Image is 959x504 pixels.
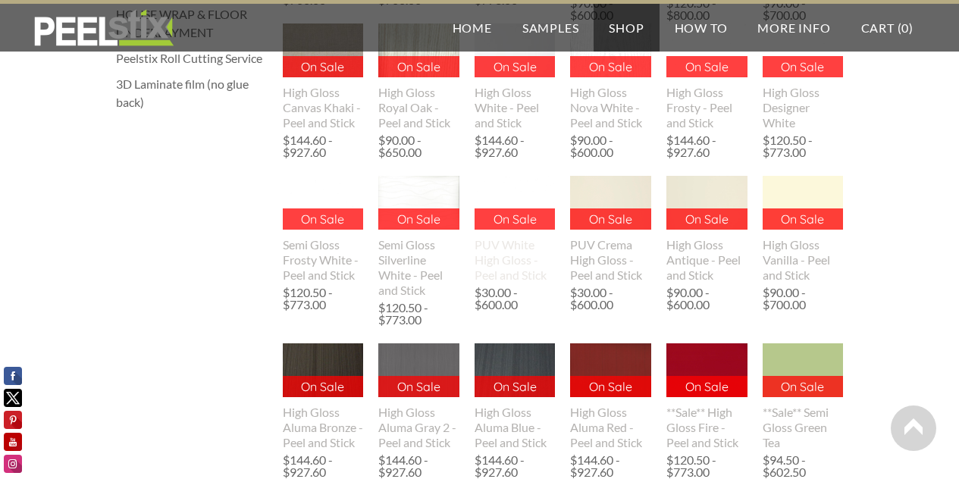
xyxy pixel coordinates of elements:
a: On Sale PUV Crema High Gloss - Peel and Stick [570,176,651,282]
div: $30.00 - $600.00 [570,286,651,311]
img: s832171791223022656_p897_i3_w500.jpeg [763,330,844,412]
img: s832171791223022656_p706_i1_w390.jpeg [570,175,651,230]
p: On Sale [475,376,556,397]
img: s832171791223022656_p548_i1_w400.jpeg [283,176,364,230]
a: On Sale High Gloss Canvas Khaki - Peel and Stick [283,23,364,130]
a: On Sale PUV White High Gloss - Peel and Stick [475,176,556,282]
img: s832171791223022656_p493_i1_w250.jpeg [283,343,364,397]
div: $144.60 - $927.60 [378,454,459,478]
a: Shop [594,4,659,52]
p: On Sale [283,56,364,77]
div: High Gloss Aluma Blue - Peel and Stick [475,405,556,450]
div: $144.60 - $927.60 [570,454,651,478]
div: $144.60 - $927.60 [283,134,364,158]
a: On Sale Semi Gloss Frosty White - Peel and Stick [283,176,364,282]
div: **Sale** High Gloss Fire - Peel and Stick [666,405,747,450]
a: On Sale **Sale** Semi Gloss Green Tea [763,343,844,449]
div: $144.60 - $927.60 [283,454,364,478]
a: More Info [742,4,845,52]
a: How To [660,4,743,52]
div: $144.60 - $927.60 [475,454,556,478]
div: High Gloss Royal Oak - Peel and Stick [378,85,459,130]
div: $144.60 - $927.60 [475,134,556,158]
a: On Sale High Gloss White - Peel and Stick [475,23,556,130]
a: 3D Laminate film (no glue back) [116,75,268,111]
p: On Sale [763,208,844,230]
img: s832171791223022656_p551_i2_w2048.jpeg [378,176,459,230]
div: $90.00 - $700.00 [763,286,844,311]
a: On Sale High Gloss Aluma Blue - Peel and Stick [475,343,556,449]
img: s832171791223022656_p979_i1_w2048.jpeg [763,176,844,230]
a: Samples [507,4,594,52]
p: On Sale [763,376,844,397]
div: Semi Gloss Silverline White - Peel and Stick [378,237,459,298]
p: On Sale [475,208,556,230]
div: High Gloss Aluma Gray 2 - Peel and Stick [378,405,459,450]
div: $120.50 - $773.00 [378,302,459,326]
p: On Sale [283,376,364,397]
div: High Gloss Nova White - Peel and Stick [570,85,651,130]
p: On Sale [378,208,459,230]
div: High Gloss Aluma Bronze - Peel and Stick [283,405,364,450]
p: On Sale [666,376,747,397]
img: s832171791223022656_p494_i2_w1700.jpeg [378,318,459,423]
div: High Gloss Canvas Khaki - Peel and Stick [283,85,364,130]
span: 0 [901,20,909,35]
p: On Sale [763,56,844,77]
div: **Sale** Semi Gloss Green Tea [763,405,844,450]
a: On Sale Semi Gloss Silverline White - Peel and Stick [378,176,459,297]
a: On Sale High Gloss Nova White - Peel and Stick [570,23,651,130]
img: s832171791223022656_p500_i1_w400.jpeg [666,343,747,397]
div: $90.00 - $600.00 [570,134,651,158]
p: On Sale [283,208,364,230]
p: On Sale [570,56,651,77]
a: On Sale High Gloss Aluma Gray 2 - Peel and Stick [378,343,459,449]
a: On Sale **Sale** High Gloss Fire - Peel and Stick [666,343,747,449]
p: On Sale [475,56,556,77]
p: On Sale [570,208,651,230]
a: On Sale High Gloss Royal Oak - Peel and Stick [378,23,459,130]
a: On Sale High Gloss Frosty - Peel and Stick [666,23,747,130]
a: On Sale High Gloss Aluma Bronze - Peel and Stick [283,343,364,449]
div: $120.50 - $773.00 [763,134,844,158]
div: PUV White High Gloss - Peel and Stick [475,237,556,283]
a: Home [437,4,507,52]
img: s832171791223022656_p492_i1_w250.jpeg [475,343,556,397]
img: s832171791223022656_p975_i1_w2048.jpeg [666,175,747,230]
div: $120.50 - $773.00 [666,454,747,478]
div: High Gloss Antique - Peel and Stick [666,237,747,283]
a: On Sale High Gloss Vanilla - Peel and Stick [763,176,844,282]
a: Peelstix Roll Cutting Service [116,49,268,67]
div: PUV Crema High Gloss - Peel and Stick [570,237,651,283]
div: $120.50 - $773.00 [283,286,364,311]
p: On Sale [666,56,747,77]
a: On Sale High Gloss Aluma Red - Peel and Stick [570,343,651,449]
img: s832171791223022656_p495_i2_w432.jpeg [570,343,651,397]
img: s832171791223022656_p540_i1_w400.jpeg [475,176,556,230]
div: High Gloss Vanilla - Peel and Stick [763,237,844,283]
div: High Gloss Aluma Red - Peel and Stick [570,405,651,450]
div: High Gloss Designer White [763,85,844,130]
p: On Sale [378,56,459,77]
a: On Sale High Gloss Antique - Peel and Stick [666,176,747,282]
div: $90.00 - $650.00 [378,134,459,158]
div: $90.00 - $600.00 [666,286,747,311]
div: $144.60 - $927.60 [666,134,747,158]
div: Semi Gloss Frosty White - Peel and Stick [283,237,364,283]
a: On Sale High Gloss Designer White [763,23,844,130]
div: High Gloss White - Peel and Stick [475,85,556,130]
p: On Sale [378,376,459,397]
div: $30.00 - $600.00 [475,286,556,311]
a: Cart (0) [846,4,929,52]
p: On Sale [570,376,651,397]
img: REFACE SUPPLIES [30,9,177,47]
p: On Sale [666,208,747,230]
div: High Gloss Frosty - Peel and Stick [666,85,747,130]
div: $94.50 - $602.50 [763,454,844,478]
